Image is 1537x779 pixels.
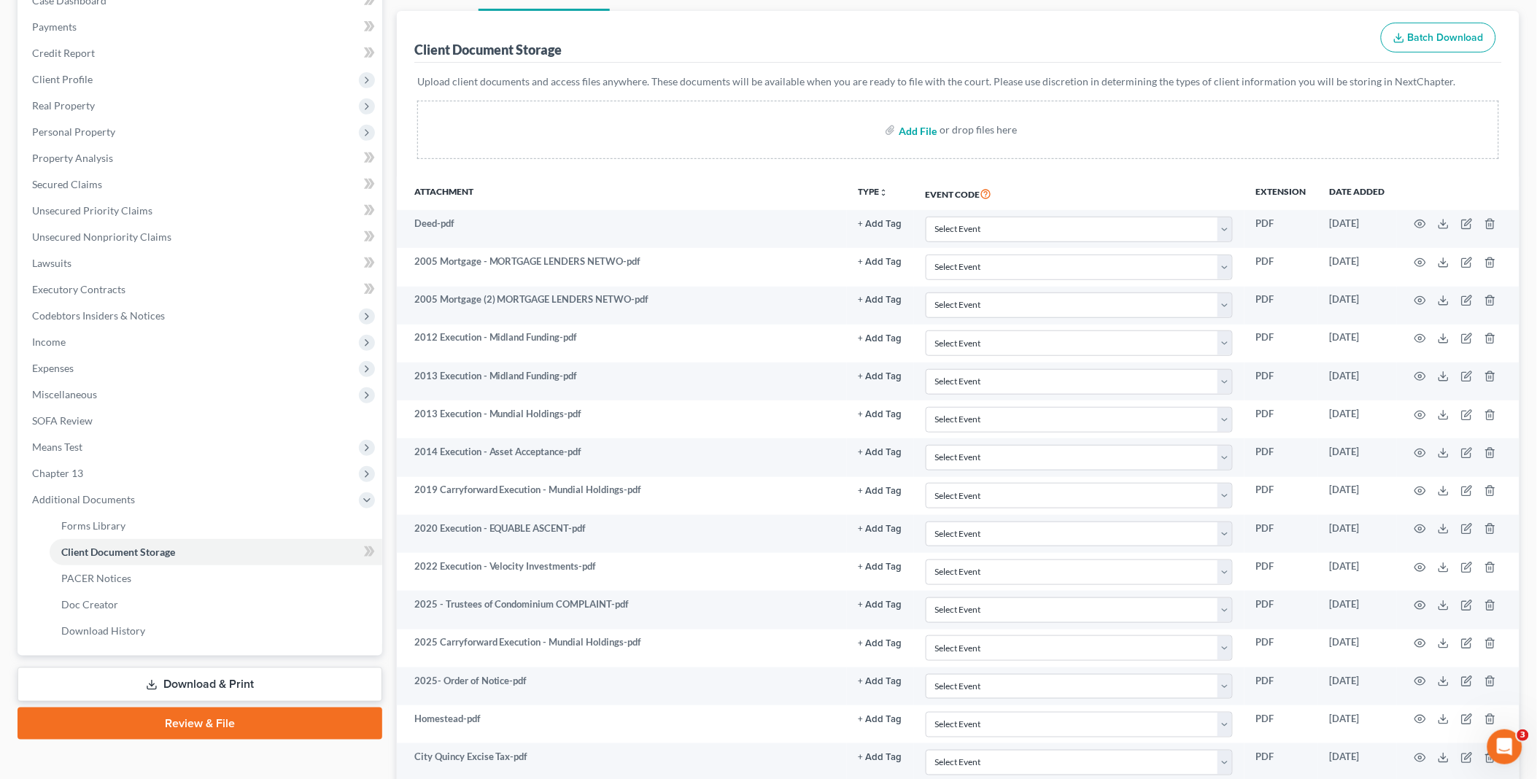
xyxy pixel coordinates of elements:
td: 2025- Order of Notice-pdf [397,667,847,705]
td: Homestead-pdf [397,705,847,743]
td: [DATE] [1318,515,1397,553]
th: Extension [1244,177,1318,210]
td: [DATE] [1318,629,1397,667]
a: Secured Claims [20,171,382,198]
span: Miscellaneous [32,388,97,400]
td: [DATE] [1318,363,1397,400]
button: + Add Tag [859,600,902,610]
iframe: Intercom live chat [1487,729,1522,764]
a: Lawsuits [20,250,382,276]
td: PDF [1244,325,1318,363]
div: or drop files here [940,123,1017,137]
a: + Add Tag [859,559,902,573]
a: + Add Tag [859,483,902,497]
td: 2005 Mortgage (2) MORTGAGE LENDERS NETWO-pdf [397,287,847,325]
td: 2022 Execution - Velocity Investments-pdf [397,553,847,591]
td: 2012 Execution - Midland Funding-pdf [397,325,847,363]
button: + Add Tag [859,524,902,534]
span: Income [32,336,66,348]
a: + Add Tag [859,597,902,611]
button: + Add Tag [859,715,902,724]
td: PDF [1244,591,1318,629]
td: [DATE] [1318,477,1397,515]
span: Real Property [32,99,95,112]
button: + Add Tag [859,562,902,572]
td: PDF [1244,667,1318,705]
button: + Add Tag [859,639,902,648]
span: Client Profile [32,73,93,85]
th: Date added [1318,177,1397,210]
button: + Add Tag [859,410,902,419]
a: + Add Tag [859,292,902,306]
p: Upload client documents and access files anywhere. These documents will be available when you are... [417,74,1499,89]
span: Batch Download [1408,31,1484,44]
span: Expenses [32,362,74,374]
a: + Add Tag [859,369,902,383]
a: + Add Tag [859,407,902,421]
div: Client Document Storage [414,41,562,58]
td: PDF [1244,477,1318,515]
a: Download & Print [18,667,382,702]
td: 2013 Execution - Mundial Holdings-pdf [397,400,847,438]
span: SOFA Review [32,414,93,427]
td: PDF [1244,438,1318,476]
td: PDF [1244,210,1318,248]
button: TYPEunfold_more [859,187,888,197]
td: PDF [1244,287,1318,325]
td: PDF [1244,629,1318,667]
span: Download History [61,624,145,637]
a: Executory Contracts [20,276,382,303]
td: [DATE] [1318,287,1397,325]
button: Batch Download [1381,23,1496,53]
td: 2005 Mortgage - MORTGAGE LENDERS NETWO-pdf [397,248,847,286]
span: Means Test [32,441,82,453]
td: 2025 - Trustees of Condominium COMPLAINT-pdf [397,591,847,629]
a: + Add Tag [859,330,902,344]
span: Forms Library [61,519,125,532]
span: PACER Notices [61,572,131,584]
a: Review & File [18,708,382,740]
td: [DATE] [1318,210,1397,248]
span: Personal Property [32,125,115,138]
th: Event Code [914,177,1244,210]
button: + Add Tag [859,257,902,267]
td: 2014 Execution - Asset Acceptance-pdf [397,438,847,476]
td: [DATE] [1318,248,1397,286]
span: Lawsuits [32,257,71,269]
span: Unsecured Priority Claims [32,204,152,217]
a: Forms Library [50,513,382,539]
span: Executory Contracts [32,283,125,295]
a: Payments [20,14,382,40]
td: [DATE] [1318,705,1397,743]
td: PDF [1244,705,1318,743]
button: + Add Tag [859,487,902,496]
a: Property Analysis [20,145,382,171]
span: Payments [32,20,77,33]
td: [DATE] [1318,438,1397,476]
span: Unsecured Nonpriority Claims [32,230,171,243]
i: unfold_more [880,188,888,197]
a: SOFA Review [20,408,382,434]
span: Codebtors Insiders & Notices [32,309,165,322]
td: PDF [1244,515,1318,553]
a: Doc Creator [50,592,382,618]
th: Attachment [397,177,847,210]
span: Credit Report [32,47,95,59]
span: Client Document Storage [61,546,175,558]
td: PDF [1244,248,1318,286]
a: Unsecured Nonpriority Claims [20,224,382,250]
a: + Add Tag [859,217,902,230]
a: Credit Report [20,40,382,66]
button: + Add Tag [859,677,902,686]
td: [DATE] [1318,667,1397,705]
span: Property Analysis [32,152,113,164]
td: [DATE] [1318,591,1397,629]
a: + Add Tag [859,522,902,535]
span: Doc Creator [61,598,118,611]
a: Unsecured Priority Claims [20,198,382,224]
td: PDF [1244,363,1318,400]
a: + Add Tag [859,674,902,688]
a: + Add Tag [859,750,902,764]
a: Client Document Storage [50,539,382,565]
td: [DATE] [1318,400,1397,438]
